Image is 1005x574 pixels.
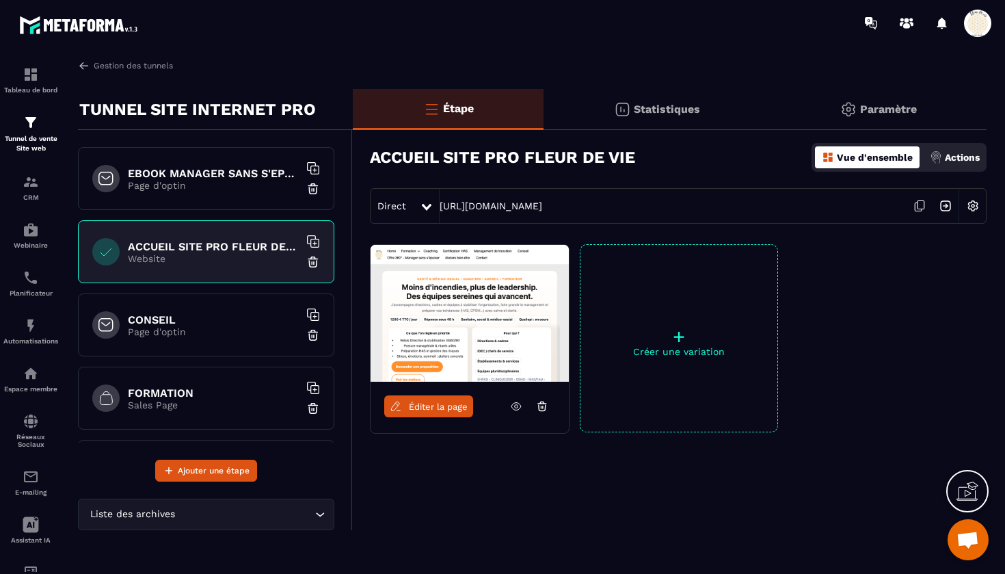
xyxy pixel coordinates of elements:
[79,96,316,123] p: TUNNEL SITE INTERNET PRO
[3,134,58,153] p: Tunnel de vente Site web
[19,12,142,38] img: logo
[960,193,986,219] img: setting-w.858f3a88.svg
[78,60,90,72] img: arrow
[306,402,320,415] img: trash
[443,102,474,115] p: Étape
[634,103,700,116] p: Statistiques
[23,413,39,430] img: social-network
[440,200,542,211] a: [URL][DOMAIN_NAME]
[23,222,39,238] img: automations
[3,164,58,211] a: formationformationCRM
[3,211,58,259] a: automationsautomationsWebinaire
[860,103,917,116] p: Paramètre
[23,174,39,190] img: formation
[948,519,989,560] div: Ouvrir le chat
[3,307,58,355] a: automationsautomationsAutomatisations
[3,536,58,544] p: Assistant IA
[384,395,473,417] a: Éditer la page
[23,270,39,286] img: scheduler
[3,56,58,104] a: formationformationTableau de bord
[23,469,39,485] img: email
[306,328,320,342] img: trash
[3,385,58,393] p: Espace membre
[377,200,406,211] span: Direct
[306,182,320,196] img: trash
[3,337,58,345] p: Automatisations
[128,180,299,191] p: Page d'optin
[822,151,834,164] img: dashboard-orange.40269519.svg
[128,313,299,326] h6: CONSEIL
[837,152,913,163] p: Vue d'ensemble
[580,346,777,357] p: Créer une variation
[614,101,630,118] img: stats.20deebd0.svg
[128,167,299,180] h6: EBOOK MANAGER SANS S'EPUISER OFFERT
[128,387,299,400] h6: FORMATION
[23,365,39,382] img: automations
[933,193,959,219] img: arrow-next.bcc2205e.svg
[580,327,777,346] p: +
[3,289,58,297] p: Planificateur
[78,60,173,72] a: Gestion des tunnels
[78,499,334,530] div: Search for option
[945,152,980,163] p: Actions
[930,151,942,164] img: actions.d6e523a2.png
[306,255,320,269] img: trash
[371,245,569,382] img: image
[178,507,312,522] input: Search for option
[3,259,58,307] a: schedulerschedulerPlanificateur
[23,66,39,83] img: formation
[23,114,39,131] img: formation
[3,458,58,506] a: emailemailE-mailing
[3,104,58,164] a: formationformationTunnel de vente Site web
[128,253,299,264] p: Website
[3,506,58,554] a: Assistant IA
[128,400,299,410] p: Sales Page
[3,242,58,249] p: Webinaire
[3,355,58,403] a: automationsautomationsEspace membre
[3,433,58,448] p: Réseaux Sociaux
[409,402,468,412] span: Éditer la page
[3,194,58,201] p: CRM
[128,326,299,337] p: Page d'optin
[3,86,58,94] p: Tableau de bord
[87,507,178,522] span: Liste des archives
[178,464,250,478] span: Ajouter une étape
[3,403,58,458] a: social-networksocial-networkRéseaux Sociaux
[370,148,635,167] h3: ACCUEIL SITE PRO FLEUR DE VIE
[3,488,58,496] p: E-mailing
[423,101,440,117] img: bars-o.4a397970.svg
[23,317,39,334] img: automations
[840,101,857,118] img: setting-gr.5f69749f.svg
[128,240,299,253] h6: ACCUEIL SITE PRO FLEUR DE VIE
[155,460,257,482] button: Ajouter une étape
